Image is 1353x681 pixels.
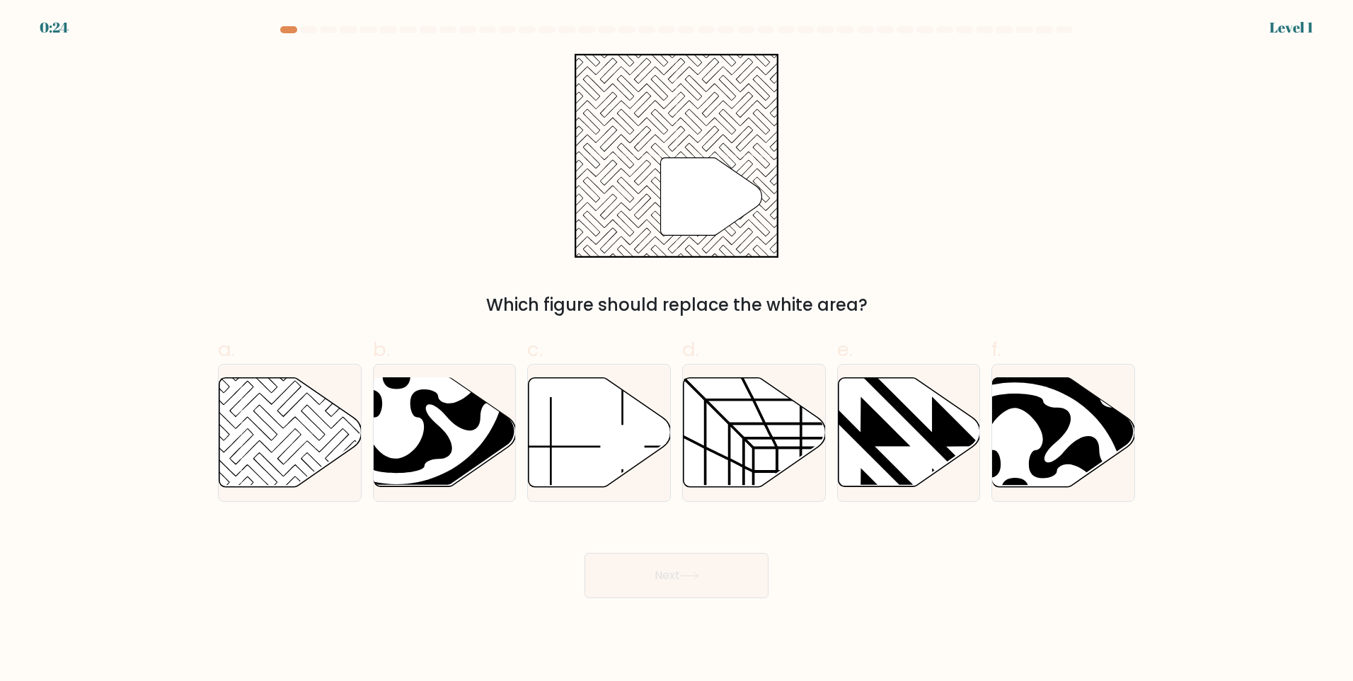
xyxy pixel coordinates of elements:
[585,553,768,598] button: Next
[1269,17,1313,38] div: Level 1
[682,336,699,363] span: d.
[373,336,390,363] span: b.
[837,336,853,363] span: e.
[226,292,1127,318] div: Which figure should replace the white area?
[218,336,235,363] span: a.
[527,336,543,363] span: c.
[40,17,69,38] div: 0:24
[660,158,761,236] g: "
[991,336,1001,363] span: f.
